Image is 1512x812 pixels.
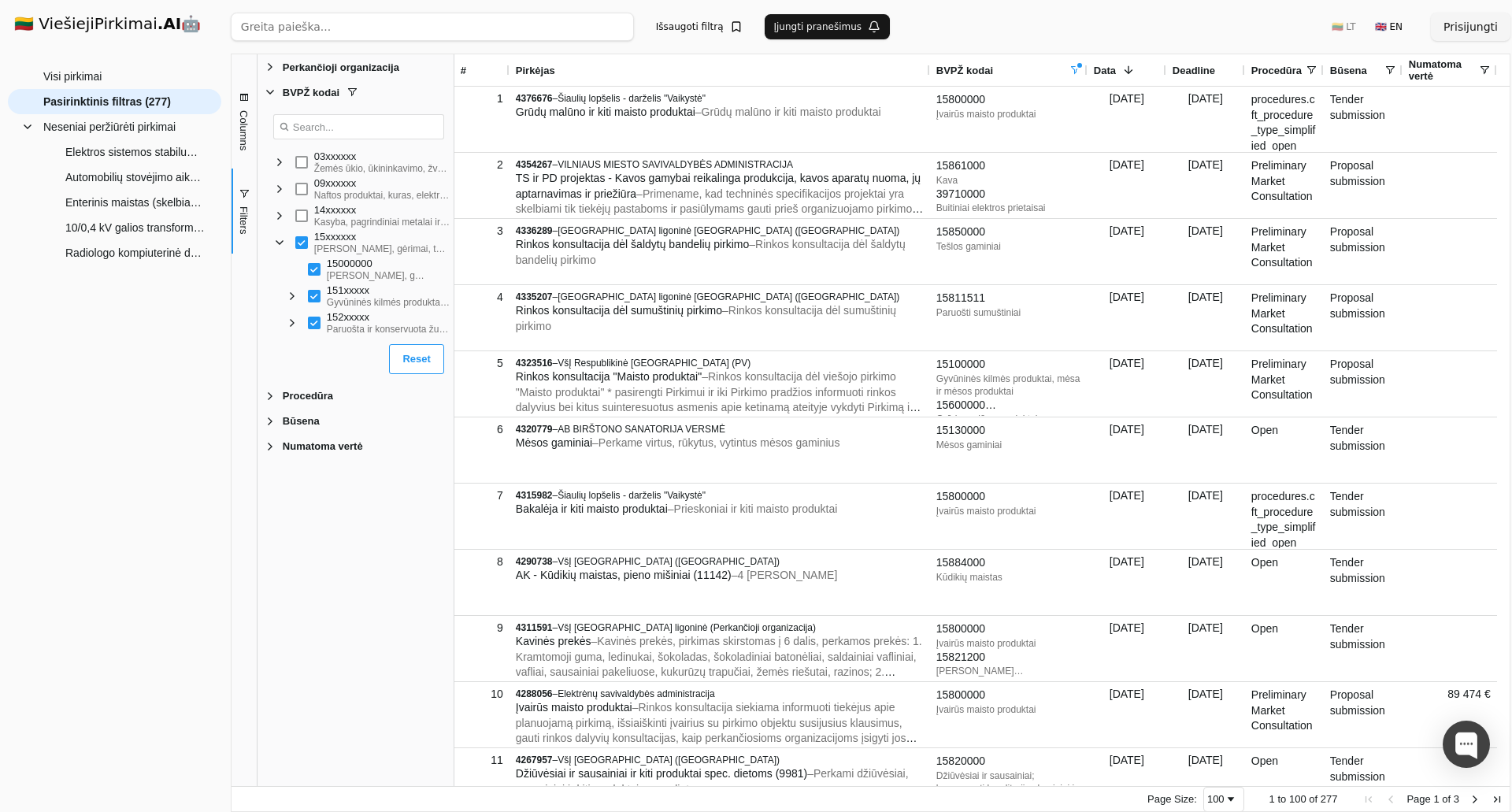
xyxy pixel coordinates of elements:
[1147,793,1197,805] div: Page Size:
[936,754,1081,769] div: 15820000
[936,357,1081,373] div: 15100000
[157,14,182,33] strong: .AI
[1324,351,1403,417] div: Proposal submission
[516,65,555,76] span: Pirkėjas
[558,159,793,170] span: VILNIAUS MIESTO SAVIVALDYBĖS ADMINISTRACIJA
[936,291,1081,306] div: 15811511
[1324,682,1403,747] div: Proposal submission
[314,243,450,255] div: [PERSON_NAME], gėrimai, tabakas ir susiję produktai
[1245,285,1324,350] div: Preliminary Market Consultation
[516,436,592,449] span: Mėsos gaminiai
[327,296,450,309] div: Gyvūninės kilmės produktai, mėsa ir mėsos produktai
[1330,65,1367,76] span: Būsena
[1251,65,1302,76] span: Procedūra
[65,140,206,164] span: Elektros sistemos stabilumo vertinimo studija integruojant didelę atsinaujinančių energijos ištek...
[314,231,469,243] div: 15xxxxxx
[1324,153,1403,218] div: Proposal submission
[1088,550,1166,615] div: [DATE]
[389,344,443,374] button: Reset
[516,688,924,700] div: –
[1166,550,1245,615] div: [DATE]
[1324,285,1403,350] div: Proposal submission
[283,87,339,98] span: BVPŽ kodai
[1166,484,1245,549] div: [DATE]
[516,304,896,332] span: – Rinkos konsultacija dėl sumuštinių pirkimo
[1166,351,1245,417] div: [DATE]
[1173,65,1215,76] span: Deadline
[1088,351,1166,417] div: [DATE]
[1403,682,1497,747] div: 89 474 €
[936,677,1081,693] div: 15842000
[1469,793,1481,806] div: Next Page
[314,177,469,189] div: 09xxxxxx
[461,220,503,243] div: 3
[1366,14,1412,39] button: 🇬🇧 EN
[516,291,924,303] div: –
[516,423,924,436] div: –
[283,390,333,402] span: Procedūra
[516,755,553,766] span: 4267957
[558,291,899,302] span: [GEOGRAPHIC_DATA] ligoninė [GEOGRAPHIC_DATA] ([GEOGRAPHIC_DATA])
[1442,793,1451,805] span: of
[43,90,171,113] span: Pasirinktinis filtras (277)
[43,65,102,88] span: Visi pirkimai
[936,398,1081,413] div: 15600000
[461,154,503,176] div: 2
[647,14,752,39] button: Išsaugoti filtrą
[1166,87,1245,152] div: [DATE]
[516,357,924,369] div: –
[1245,417,1324,483] div: Open
[516,569,732,581] span: AK - Kūdikių maistas, pieno mišiniai (11142)
[516,187,923,231] span: – Primename, kad techninės specifikacijos projektai yra skelbiami tik tiekėjų pastaboms ir pasiūl...
[1166,682,1245,747] div: [DATE]
[1324,484,1403,549] div: Tender submission
[1384,793,1397,806] div: Previous Page
[314,189,450,202] div: Naftos produktai, kuras, elektra ir kiti energijos šaltiniai
[1207,793,1225,805] div: 100
[516,291,553,302] span: 4335207
[1088,153,1166,218] div: [DATE]
[1245,153,1324,218] div: Preliminary Market Consultation
[1245,87,1324,152] div: procedures.cft_procedure_type_simplified_open
[516,158,924,171] div: –
[1166,417,1245,483] div: [DATE]
[327,258,447,269] div: 15000000
[936,650,1081,666] div: 15821200
[1277,793,1286,805] span: to
[558,688,714,699] span: Elektrėnų savivaldybės administracija
[516,92,924,105] div: –
[516,238,906,266] span: – Rinkos konsultacija dėl šaldytų bandelių pirkimo
[314,162,450,175] div: Žemės ūkio, ūkininkavimo, žvejybos, miškininkystės ir susiję produktai
[283,415,320,427] span: Būsena
[668,502,838,515] span: – Prieskoniai ir kiti maisto produktai
[516,370,921,444] span: – Rinkos konsultacija dėl viešojo pirkimo "Maisto produktai" * pasirengti Pirkimui ir iki Pirkimo...
[516,502,668,515] span: Bakalėja ir kiti maisto produktai
[461,749,503,772] div: 11
[238,206,250,234] span: Filters
[516,767,807,780] span: Džiūvėsiai ir sausainiai ir kiti produktai spec. dietoms (9981)
[936,555,1081,571] div: 15884000
[516,490,553,501] span: 4315982
[558,755,780,766] span: VšĮ [GEOGRAPHIC_DATA] ([GEOGRAPHIC_DATA])
[327,311,469,323] div: 152xxxxx
[65,216,206,239] span: 10/0,4 kV galios transformatoriai ir 10 kV srovės transformatoriai
[516,754,924,766] div: –
[936,202,1081,214] div: Buitiniai elektros prietaisai
[516,238,750,250] span: Rinkos konsultacija dėl šaldytų bandelių pirkimo
[327,338,469,350] div: 153xxxxx
[936,158,1081,174] div: 15861000
[314,216,450,228] div: Kasyba, pagrindiniai metalai ir susiję produktai
[1166,616,1245,681] div: [DATE]
[314,150,469,162] div: 03xxxxxx
[273,114,444,139] input: Search filter values
[695,106,881,118] span: – Grūdų malūno ir kiti maisto produktai
[1245,550,1324,615] div: Open
[1203,787,1244,812] div: Page Size
[1094,65,1116,76] span: Data
[936,413,1081,425] div: Grūdų malūno produktai, krakmolas ir krakmolo gaminiai
[258,54,454,459] div: Filter List 5 Filters
[1454,793,1459,805] span: 3
[516,622,553,633] span: 4311591
[592,436,839,449] span: – Perkame virtus, rūkytus, vytintus mėsos gaminius
[1088,682,1166,747] div: [DATE]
